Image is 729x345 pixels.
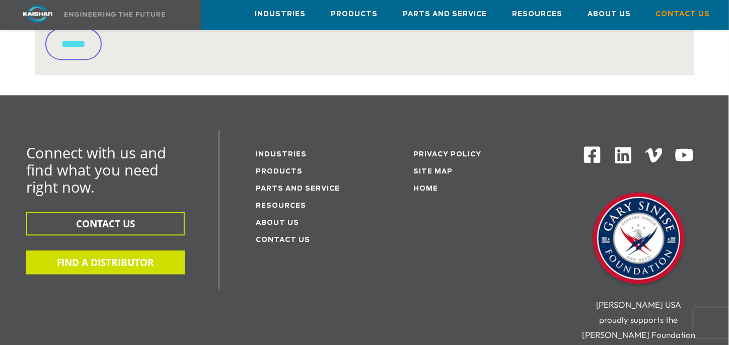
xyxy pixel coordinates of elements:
[614,145,633,165] img: Linkedin
[256,186,340,192] a: Parts and service
[588,9,631,20] span: About Us
[331,9,378,20] span: Products
[512,9,562,20] span: Resources
[582,299,695,340] span: [PERSON_NAME] USA proudly supports the [PERSON_NAME] Foundation
[256,237,310,243] a: Contact Us
[255,1,306,28] a: Industries
[413,151,481,158] a: Privacy Policy
[26,143,166,197] span: Connect with us and find what you need right now.
[26,212,185,235] button: CONTACT US
[413,168,453,175] a: Site Map
[675,145,694,165] img: Youtube
[588,1,631,28] a: About Us
[645,148,663,162] img: Vimeo
[256,168,303,175] a: Products
[403,1,487,28] a: Parts and Service
[26,250,185,274] button: FIND A DISTRIBUTOR
[403,9,487,20] span: Parts and Service
[256,203,306,209] a: Resources
[413,186,438,192] a: Home
[512,1,562,28] a: Resources
[331,1,378,28] a: Products
[656,1,710,28] a: Contact Us
[256,151,307,158] a: Industries
[255,9,306,20] span: Industries
[256,220,299,226] a: About Us
[656,9,710,20] span: Contact Us
[64,12,165,17] img: Engineering the future
[583,145,602,164] img: Facebook
[589,189,689,290] img: Gary Sinise Foundation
